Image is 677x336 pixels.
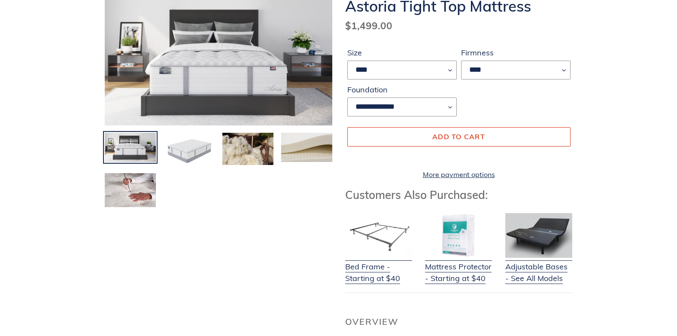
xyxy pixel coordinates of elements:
[425,250,492,284] a: Mattress Protector - Starting at $40
[505,250,572,284] a: Adjustable Bases - See All Models
[345,250,412,284] a: Bed Frame - Starting at $40
[163,132,216,168] img: Load image into Gallery viewer, Astoria-latex-hybrid-mattress-and-foundation-angled-view
[425,213,492,258] img: Mattress Protector
[432,132,485,141] span: Add to cart
[280,132,333,162] img: Load image into Gallery viewer, Natural-talalay-latex-comfort-layers
[345,317,573,327] h2: Overview
[104,132,157,162] img: Load image into Gallery viewer, Astoria-talalay-latex-hybrid-mattress-and-foundation
[461,47,571,58] label: Firmness
[347,47,457,58] label: Size
[347,84,457,95] label: Foundation
[505,213,572,258] img: Adjustable Base
[345,188,573,202] h3: Customers Also Purchased:
[347,169,571,180] a: More payment options
[345,213,412,258] img: Bed Frame
[345,19,392,32] span: $1,499.00
[222,132,274,165] img: Load image into Gallery viewer, Natural-wool-in-baskets
[347,127,571,146] button: Add to cart
[104,172,157,208] img: Load image into Gallery viewer, image-showing-process-of-hand-tufting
